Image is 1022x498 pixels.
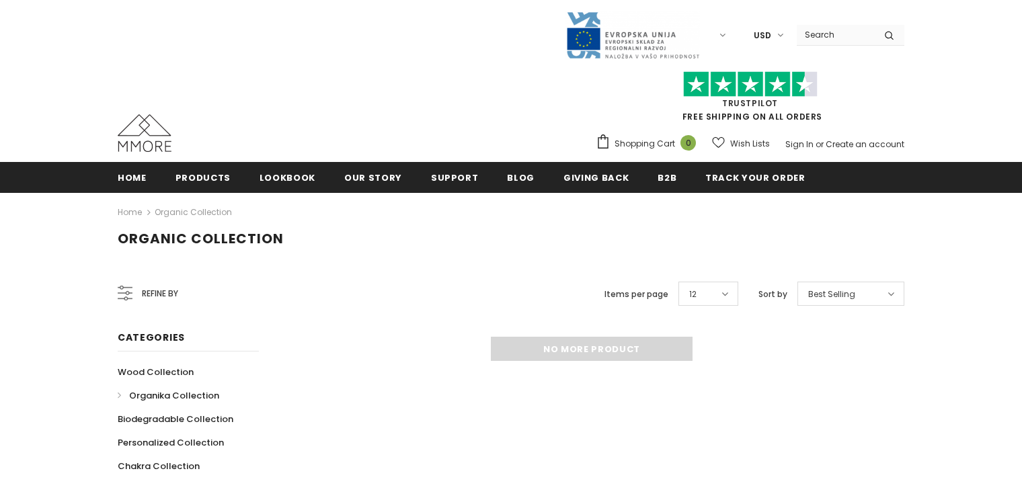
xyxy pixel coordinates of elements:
[563,162,629,192] a: Giving back
[604,288,668,301] label: Items per page
[118,162,147,192] a: Home
[118,171,147,184] span: Home
[118,384,219,407] a: Organika Collection
[431,162,479,192] a: support
[118,229,284,248] span: Organic Collection
[431,171,479,184] span: support
[683,71,818,97] img: Trust Pilot Stars
[563,171,629,184] span: Giving back
[785,138,814,150] a: Sign In
[507,162,535,192] a: Blog
[118,431,224,454] a: Personalized Collection
[565,29,700,40] a: Javni Razpis
[118,407,233,431] a: Biodegradable Collection
[118,204,142,220] a: Home
[816,138,824,150] span: or
[680,135,696,151] span: 0
[712,132,770,155] a: Wish Lists
[260,162,315,192] a: Lookbook
[118,366,194,378] span: Wood Collection
[797,25,874,44] input: Search Site
[808,288,855,301] span: Best Selling
[689,288,697,301] span: 12
[565,11,700,60] img: Javni Razpis
[175,162,231,192] a: Products
[344,171,402,184] span: Our Story
[615,137,675,151] span: Shopping Cart
[118,454,200,478] a: Chakra Collection
[705,171,805,184] span: Track your order
[758,288,787,301] label: Sort by
[175,171,231,184] span: Products
[118,114,171,152] img: MMORE Cases
[142,286,178,301] span: Refine by
[118,331,185,344] span: Categories
[118,360,194,384] a: Wood Collection
[754,29,771,42] span: USD
[344,162,402,192] a: Our Story
[826,138,904,150] a: Create an account
[129,389,219,402] span: Organika Collection
[705,162,805,192] a: Track your order
[596,77,904,122] span: FREE SHIPPING ON ALL ORDERS
[596,134,703,154] a: Shopping Cart 0
[118,436,224,449] span: Personalized Collection
[260,171,315,184] span: Lookbook
[118,460,200,472] span: Chakra Collection
[118,413,233,425] span: Biodegradable Collection
[658,171,676,184] span: B2B
[722,97,778,109] a: Trustpilot
[730,137,770,151] span: Wish Lists
[155,206,232,218] a: Organic Collection
[507,171,535,184] span: Blog
[658,162,676,192] a: B2B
